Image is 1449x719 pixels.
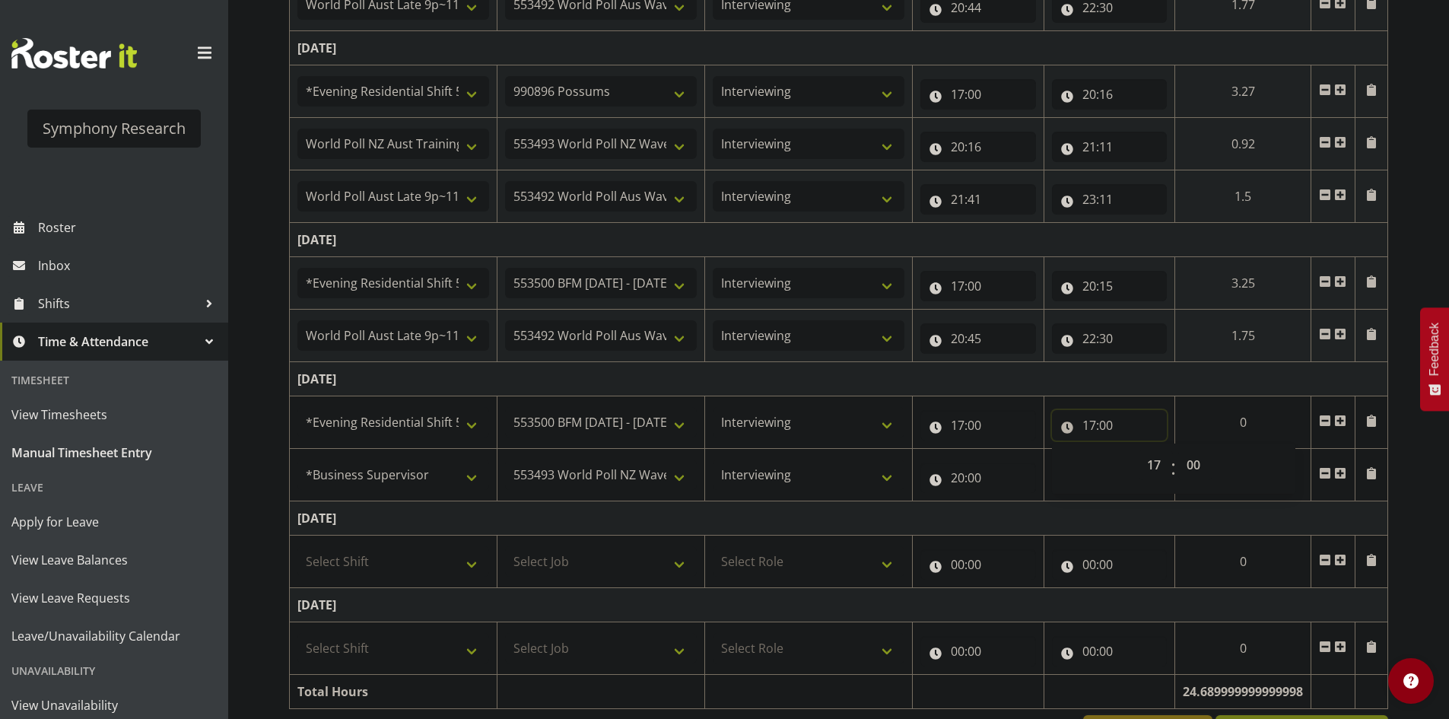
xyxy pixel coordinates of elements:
[1052,79,1168,110] input: Click to select...
[1052,271,1168,301] input: Click to select...
[1403,673,1419,689] img: help-xxl-2.png
[4,396,224,434] a: View Timesheets
[290,31,1388,65] td: [DATE]
[1052,549,1168,580] input: Click to select...
[11,403,217,426] span: View Timesheets
[11,587,217,609] span: View Leave Requests
[1175,536,1311,588] td: 0
[4,579,224,617] a: View Leave Requests
[11,549,217,571] span: View Leave Balances
[1175,170,1311,223] td: 1.5
[1171,450,1176,488] span: :
[1428,323,1441,376] span: Feedback
[11,441,217,464] span: Manual Timesheet Entry
[4,541,224,579] a: View Leave Balances
[1052,132,1168,162] input: Click to select...
[11,511,217,533] span: Apply for Leave
[920,79,1036,110] input: Click to select...
[1052,323,1168,354] input: Click to select...
[4,364,224,396] div: Timesheet
[290,588,1388,622] td: [DATE]
[11,38,137,68] img: Rosterit website logo
[290,675,497,709] td: Total Hours
[920,463,1036,493] input: Click to select...
[1420,307,1449,411] button: Feedback - Show survey
[920,549,1036,580] input: Click to select...
[1175,675,1311,709] td: 24.689999999999998
[38,292,198,315] span: Shifts
[11,625,217,647] span: Leave/Unavailability Calendar
[1175,396,1311,449] td: 0
[920,184,1036,215] input: Click to select...
[38,330,198,353] span: Time & Attendance
[920,323,1036,354] input: Click to select...
[920,636,1036,667] input: Click to select...
[290,362,1388,396] td: [DATE]
[1052,410,1168,441] input: Click to select...
[1175,310,1311,362] td: 1.75
[290,501,1388,536] td: [DATE]
[1175,65,1311,118] td: 3.27
[4,617,224,655] a: Leave/Unavailability Calendar
[920,271,1036,301] input: Click to select...
[38,216,221,239] span: Roster
[1052,184,1168,215] input: Click to select...
[290,223,1388,257] td: [DATE]
[43,117,186,140] div: Symphony Research
[1052,636,1168,667] input: Click to select...
[4,434,224,472] a: Manual Timesheet Entry
[38,254,221,277] span: Inbox
[1175,118,1311,170] td: 0.92
[920,132,1036,162] input: Click to select...
[1175,622,1311,675] td: 0
[4,472,224,503] div: Leave
[920,410,1036,441] input: Click to select...
[11,694,217,717] span: View Unavailability
[4,655,224,686] div: Unavailability
[1175,257,1311,310] td: 3.25
[4,503,224,541] a: Apply for Leave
